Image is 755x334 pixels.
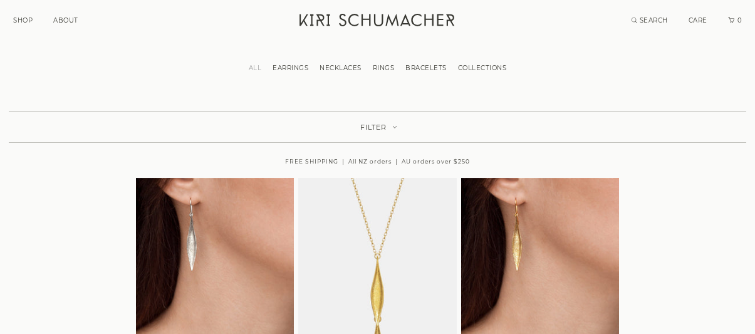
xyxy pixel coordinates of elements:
span: 0 [736,16,742,24]
a: Search [632,16,668,24]
a: COLLECTIONS [452,64,513,72]
a: EARRINGS [267,64,314,72]
button: FILTER [354,123,402,132]
a: Cart [728,16,743,24]
a: SHOP [13,16,33,24]
span: SEARCH [640,16,668,24]
a: NECKLACES [314,64,367,72]
a: RINGS [367,64,400,72]
a: BRACELETS [400,64,452,72]
div: FREE SHIPPING | All NZ orders | AU orders over $250 [136,143,620,178]
a: Kiri Schumacher Home [292,6,464,38]
a: CARE [689,16,707,24]
a: ABOUT [53,16,78,24]
a: ALL [243,64,268,72]
span: FILTER [360,123,387,132]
